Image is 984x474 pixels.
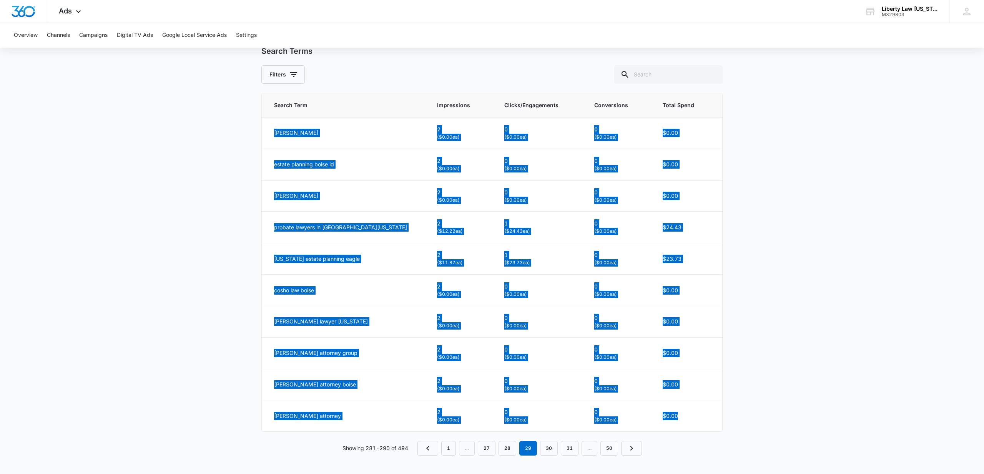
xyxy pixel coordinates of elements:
[274,317,368,326] p: [PERSON_NAME] lawyer [US_STATE]
[519,441,537,456] em: 29
[504,125,576,134] p: 0
[504,385,576,393] p: ( $0.00 ea)
[437,416,486,424] p: ( $0.00 ea)
[504,314,576,322] p: 0
[437,125,486,134] p: 2
[274,349,357,357] p: [PERSON_NAME] attorney group
[594,125,644,134] p: 0
[274,255,360,263] p: [US_STATE] estate planning eagle
[274,101,407,109] span: Search Term
[653,149,722,180] td: $0.00
[437,282,486,291] p: 2
[504,259,576,267] p: ( $23.73 ea)
[504,157,576,165] p: 0
[261,65,305,84] button: Filters
[594,322,644,330] p: ( $0.00 ea)
[437,188,486,197] p: 2
[882,6,938,12] div: account name
[417,441,438,456] a: Previous Page
[653,306,722,337] td: $0.00
[594,157,644,165] p: 0
[504,416,576,424] p: ( $0.00 ea)
[594,282,644,291] p: 0
[274,223,407,232] p: probate lawyers in [GEOGRAPHIC_DATA][US_STATE]
[437,322,486,330] p: ( $0.00 ea)
[342,444,408,452] p: Showing 281-290 of 494
[653,369,722,400] td: $0.00
[504,197,576,204] p: ( $0.00 ea)
[478,441,495,456] a: Page 27
[614,65,723,84] input: Search
[594,197,644,204] p: ( $0.00 ea)
[504,345,576,354] p: 0
[437,157,486,165] p: 2
[274,286,314,295] p: cosho law boise
[274,129,318,137] p: [PERSON_NAME]
[274,192,318,200] p: [PERSON_NAME]
[504,228,576,235] p: ( $24.43 ea)
[437,251,486,259] p: 2
[594,354,644,361] p: ( $0.00 ea)
[594,416,644,424] p: ( $0.00 ea)
[437,228,486,235] p: ( $12.22 ea)
[59,7,72,15] span: Ads
[117,23,153,48] button: Digital TV Ads
[561,441,578,456] a: Page 31
[594,345,644,354] p: 0
[594,101,633,109] span: Conversions
[504,354,576,361] p: ( $0.00 ea)
[437,197,486,204] p: ( $0.00 ea)
[504,377,576,385] p: 0
[437,219,486,228] p: 2
[437,354,486,361] p: ( $0.00 ea)
[504,408,576,416] p: 0
[437,377,486,385] p: 2
[594,314,644,322] p: 0
[504,219,576,228] p: 1
[437,134,486,141] p: ( $0.00 ea)
[504,101,565,109] span: Clicks/Engagements
[47,23,70,48] button: Channels
[236,23,257,48] button: Settings
[437,259,486,267] p: ( $11.87 ea)
[653,275,722,306] td: $0.00
[594,188,644,197] p: 0
[437,345,486,354] p: 2
[621,441,642,456] a: Next Page
[653,400,722,431] td: $0.00
[504,291,576,298] p: ( $0.00 ea)
[540,441,558,456] a: Page 30
[261,46,312,56] h2: Search Terms
[274,380,356,389] p: [PERSON_NAME] attorney boise
[594,134,644,141] p: ( $0.00 ea)
[600,441,618,456] a: Page 50
[504,188,576,197] p: 0
[653,180,722,212] td: $0.00
[441,441,456,456] a: Page 1
[504,251,576,259] p: 1
[882,12,938,17] div: account id
[162,23,227,48] button: Google Local Service Ads
[653,212,722,243] td: $24.43
[79,23,108,48] button: Campaigns
[504,282,576,291] p: 0
[594,251,644,259] p: 0
[594,408,644,416] p: 0
[499,441,516,456] a: Page 28
[14,23,38,48] button: Overview
[417,441,642,456] nav: Pagination
[274,412,341,420] p: [PERSON_NAME] attorney
[437,291,486,298] p: ( $0.00 ea)
[437,165,486,172] p: ( $0.00 ea)
[653,243,722,275] td: $23.73
[594,385,644,393] p: ( $0.00 ea)
[504,165,576,172] p: ( $0.00 ea)
[274,160,334,169] p: estate planning boise id
[594,259,644,267] p: ( $0.00 ea)
[653,337,722,369] td: $0.00
[594,165,644,172] p: ( $0.00 ea)
[504,134,576,141] p: ( $0.00 ea)
[437,314,486,322] p: 2
[653,117,722,149] td: $0.00
[437,408,486,416] p: 2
